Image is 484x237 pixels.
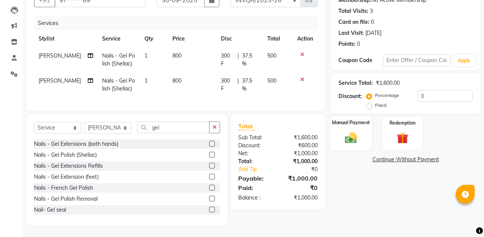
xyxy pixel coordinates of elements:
[172,77,181,84] span: 800
[278,134,323,142] div: ₹1,600.00
[278,183,323,192] div: ₹0
[168,30,217,47] th: Price
[102,77,135,92] span: Nails - Gel Polish (Shellac)
[34,173,99,181] div: Nails - Gel Extension (feet)
[375,92,399,99] label: Percentage
[221,77,234,93] span: 300 F
[39,52,81,59] span: [PERSON_NAME]
[39,77,81,84] span: [PERSON_NAME]
[278,174,323,183] div: ₹1,000.00
[35,16,323,30] div: Services
[34,206,66,214] div: Nail- Gel seal
[263,30,293,47] th: Total
[338,40,355,48] div: Points:
[140,30,168,47] th: Qty
[389,120,416,126] label: Redemption
[341,131,361,145] img: _cash.svg
[383,55,450,66] input: Enter Offer / Coupon Code
[278,142,323,150] div: ₹600.00
[34,162,103,170] div: Nails - Gel Extensions Refills
[338,18,369,26] div: Card on file:
[34,195,98,203] div: Nails - Gel Polish Removal
[137,122,209,133] input: Search or Scan
[338,29,364,37] div: Last Visit:
[376,79,400,87] div: ₹1,600.00
[34,30,98,47] th: Stylist
[293,30,318,47] th: Action
[237,77,239,93] span: |
[278,157,323,165] div: ₹1,000.00
[233,183,278,192] div: Paid:
[370,7,373,15] div: 3
[365,29,382,37] div: [DATE]
[278,150,323,157] div: ₹1,000.00
[242,77,258,93] span: 37.5 %
[216,30,263,47] th: Disc
[332,156,479,164] a: Continue Without Payment
[375,102,386,109] label: Fixed
[233,194,278,202] div: Balance :
[338,92,362,100] div: Discount:
[34,140,118,148] div: Nails - Gel Extensions (both hands)
[338,7,368,15] div: Total Visits:
[267,52,276,59] span: 500
[34,151,97,159] div: Nails - Gel Polish (Shellac)
[237,52,239,68] span: |
[102,52,135,67] span: Nails - Gel Polish (Shellac)
[357,40,360,48] div: 0
[221,52,234,68] span: 300 F
[242,52,258,68] span: 37.5 %
[233,134,278,142] div: Sub Total:
[332,119,370,126] label: Manual Payment
[338,79,373,87] div: Service Total:
[233,165,285,173] a: Add Tip
[98,30,140,47] th: Service
[393,131,412,145] img: _gift.svg
[238,122,256,130] span: Total
[34,184,93,192] div: Nails - French Gel Polish
[233,150,278,157] div: Net:
[267,77,276,84] span: 500
[233,157,278,165] div: Total:
[371,18,374,26] div: 0
[144,77,147,84] span: 1
[453,55,475,66] button: Apply
[144,52,147,59] span: 1
[233,142,278,150] div: Discount:
[278,194,323,202] div: ₹1,000.00
[338,56,383,64] div: Coupon Code
[172,52,181,59] span: 800
[233,174,278,183] div: Payable:
[285,165,323,173] div: ₹0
